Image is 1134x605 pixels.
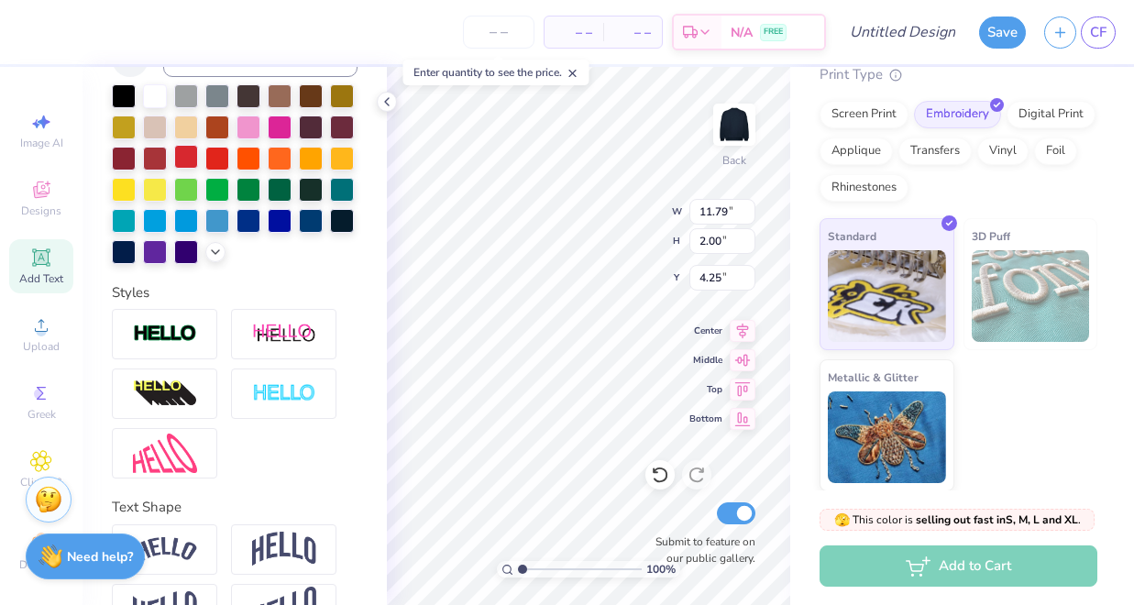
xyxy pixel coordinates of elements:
[403,60,589,85] div: Enter quantity to see the price.
[133,379,197,409] img: 3d Illusion
[19,271,63,286] span: Add Text
[19,557,63,572] span: Decorate
[133,324,197,345] img: Stroke
[898,137,972,165] div: Transfers
[1090,22,1106,43] span: CF
[828,250,946,342] img: Standard
[133,434,197,473] img: Free Distort
[977,137,1029,165] div: Vinyl
[834,511,850,529] span: 🫣
[689,354,722,367] span: Middle
[9,475,73,504] span: Clipart & logos
[820,174,908,202] div: Rhinestones
[67,548,133,566] strong: Need help?
[556,23,592,42] span: – –
[820,64,1097,85] div: Print Type
[979,16,1026,49] button: Save
[689,412,722,425] span: Bottom
[828,368,919,387] span: Metallic & Glitter
[28,407,56,422] span: Greek
[972,226,1010,246] span: 3D Puff
[614,23,651,42] span: – –
[914,101,1001,128] div: Embroidery
[23,339,60,354] span: Upload
[646,561,676,577] span: 100 %
[112,497,358,518] div: Text Shape
[252,383,316,404] img: Negative Space
[645,533,755,566] label: Submit to feature on our public gallery.
[972,250,1090,342] img: 3D Puff
[722,152,746,169] div: Back
[716,106,753,143] img: Back
[1034,137,1077,165] div: Foil
[764,26,783,38] span: FREE
[21,203,61,218] span: Designs
[463,16,534,49] input: – –
[689,324,722,337] span: Center
[112,282,358,303] div: Styles
[689,383,722,396] span: Top
[828,391,946,483] img: Metallic & Glitter
[834,511,1081,528] span: This color is .
[916,512,1078,527] strong: selling out fast in S, M, L and XL
[828,226,876,246] span: Standard
[252,323,316,346] img: Shadow
[820,137,893,165] div: Applique
[1081,16,1116,49] a: CF
[133,537,197,562] img: Arc
[252,532,316,566] img: Arch
[820,101,908,128] div: Screen Print
[835,14,970,50] input: Untitled Design
[1007,101,1095,128] div: Digital Print
[20,136,63,150] span: Image AI
[731,23,753,42] span: N/A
